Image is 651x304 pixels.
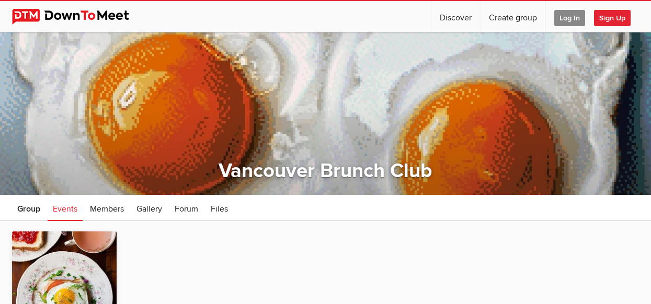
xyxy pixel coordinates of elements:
span: Members [90,204,124,214]
a: Members [85,195,129,221]
a: Vancouver Brunch Club [219,159,432,183]
a: Log In [546,1,593,32]
img: DownToMeet [12,9,145,25]
a: Forum [169,195,203,221]
a: Files [205,195,233,221]
a: Gallery [131,195,167,221]
a: Create group [481,1,545,32]
span: Events [53,204,77,214]
a: Sign Up [594,1,639,32]
span: Forum [175,204,198,214]
a: Events [48,195,83,221]
span: Log In [554,10,585,26]
span: Gallery [136,204,162,214]
span: Group [17,204,40,214]
a: Group [12,195,45,221]
span: Sign Up [594,10,631,26]
a: Discover [431,1,480,32]
span: Files [211,204,228,214]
